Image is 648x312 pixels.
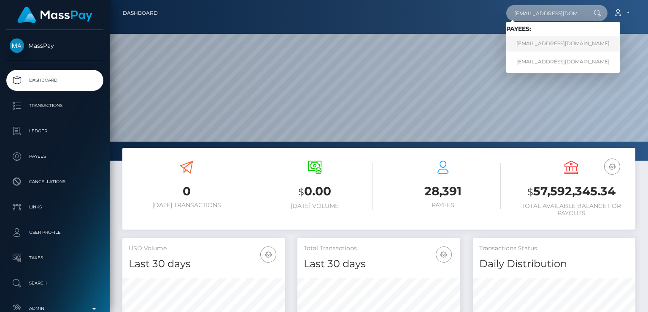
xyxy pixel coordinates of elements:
h5: Transactions Status [479,244,629,253]
p: User Profile [10,226,100,239]
a: Ledger [6,120,103,142]
h3: 0 [129,183,244,200]
p: Search [10,277,100,290]
p: Ledger [10,125,100,137]
h5: Total Transactions [304,244,454,253]
p: Links [10,201,100,213]
img: MassPay [10,38,24,53]
a: Dashboard [123,4,158,22]
h4: Last 30 days [129,257,278,271]
a: Search [6,273,103,294]
a: Payees [6,146,103,167]
a: Transactions [6,95,103,116]
a: Dashboard [6,70,103,91]
h6: Payees: [506,25,620,33]
small: $ [527,186,533,198]
h6: Payees [385,202,501,209]
h4: Daily Distribution [479,257,629,271]
span: MassPay [6,42,103,49]
h6: [DATE] Volume [257,203,373,210]
h3: 57,592,345.34 [513,183,629,200]
h6: Total Available Balance for Payouts [513,203,629,217]
a: Links [6,197,103,218]
a: Taxes [6,247,103,268]
h6: [DATE] Transactions [129,202,244,209]
input: Search... [506,5,586,21]
h3: 0.00 [257,183,373,200]
p: Payees [10,150,100,163]
p: Cancellations [10,175,100,188]
h5: USD Volume [129,244,278,253]
h4: Last 30 days [304,257,454,271]
p: Taxes [10,252,100,264]
small: $ [298,186,304,198]
a: [EMAIL_ADDRESS][DOMAIN_NAME] [506,54,620,69]
a: User Profile [6,222,103,243]
img: MassPay Logo [17,7,92,23]
a: [EMAIL_ADDRESS][DOMAIN_NAME] [506,36,620,52]
p: Dashboard [10,74,100,87]
h3: 28,391 [385,183,501,200]
a: Cancellations [6,171,103,192]
p: Transactions [10,99,100,112]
